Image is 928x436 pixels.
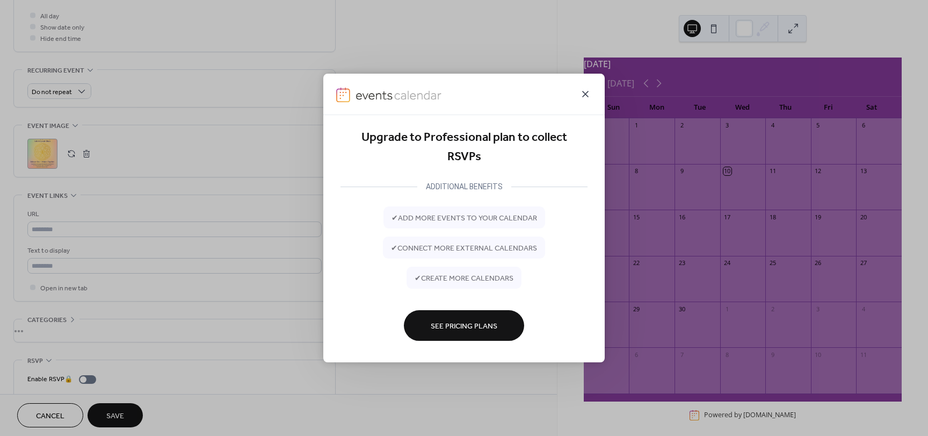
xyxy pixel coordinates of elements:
[404,310,524,341] button: See Pricing Plans
[391,243,537,254] span: ✔ connect more external calendars
[336,87,350,102] img: logo-icon
[417,180,511,193] div: ADDITIONAL BENEFITS
[392,213,537,224] span: ✔ add more events to your calendar
[356,87,443,102] img: logo-type
[431,321,497,332] span: See Pricing Plans
[340,128,588,167] div: Upgrade to Professional plan to collect RSVPs
[415,273,513,284] span: ✔ create more calendars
